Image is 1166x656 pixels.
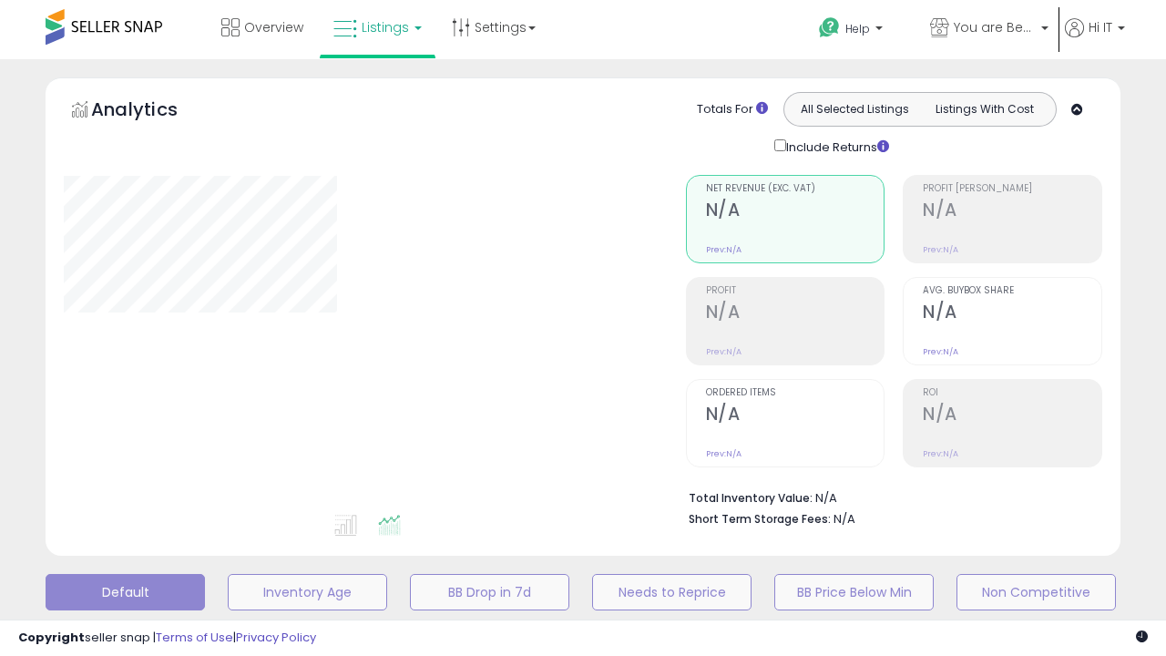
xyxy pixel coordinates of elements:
[244,18,303,36] span: Overview
[689,511,831,527] b: Short Term Storage Fees:
[1065,18,1125,59] a: Hi IT
[923,286,1101,296] span: Avg. Buybox Share
[706,286,885,296] span: Profit
[834,510,855,528] span: N/A
[818,16,841,39] i: Get Help
[923,244,958,255] small: Prev: N/A
[919,97,1050,121] button: Listings With Cost
[774,574,934,610] button: BB Price Below Min
[789,97,920,121] button: All Selected Listings
[362,18,409,36] span: Listings
[923,346,958,357] small: Prev: N/A
[410,574,569,610] button: BB Drop in 7d
[706,200,885,224] h2: N/A
[46,574,205,610] button: Default
[228,574,387,610] button: Inventory Age
[923,200,1101,224] h2: N/A
[706,448,742,459] small: Prev: N/A
[923,388,1101,398] span: ROI
[706,346,742,357] small: Prev: N/A
[706,302,885,326] h2: N/A
[706,404,885,428] h2: N/A
[923,404,1101,428] h2: N/A
[689,486,1089,507] li: N/A
[954,18,1036,36] span: You are Beautiful ([GEOGRAPHIC_DATA])
[845,21,870,36] span: Help
[761,136,911,157] div: Include Returns
[923,448,958,459] small: Prev: N/A
[956,574,1116,610] button: Non Competitive
[236,629,316,646] a: Privacy Policy
[706,244,742,255] small: Prev: N/A
[91,97,213,127] h5: Analytics
[706,184,885,194] span: Net Revenue (Exc. VAT)
[923,184,1101,194] span: Profit [PERSON_NAME]
[1089,18,1112,36] span: Hi IT
[592,574,752,610] button: Needs to Reprice
[804,3,914,59] a: Help
[18,630,316,647] div: seller snap | |
[697,101,768,118] div: Totals For
[706,388,885,398] span: Ordered Items
[18,629,85,646] strong: Copyright
[689,490,813,506] b: Total Inventory Value:
[923,302,1101,326] h2: N/A
[156,629,233,646] a: Terms of Use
